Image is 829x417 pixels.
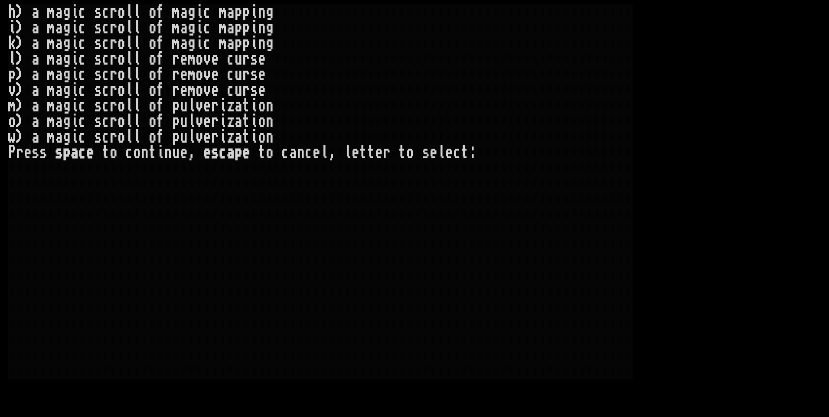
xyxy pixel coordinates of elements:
div: f [157,82,164,98]
div: e [313,145,320,160]
div: t [359,145,367,160]
div: r [172,67,180,82]
div: o [117,67,125,82]
div: i [219,129,227,145]
div: i [71,36,78,51]
div: p [172,129,180,145]
div: w [8,129,16,145]
div: c [203,20,211,36]
div: l [125,4,133,20]
div: n [297,145,305,160]
div: k [8,36,16,51]
div: c [78,82,86,98]
div: c [305,145,313,160]
div: c [102,20,110,36]
div: p [242,36,250,51]
div: l [437,145,445,160]
div: c [203,36,211,51]
div: m [47,98,55,114]
div: l [133,98,141,114]
div: g [188,20,196,36]
div: s [94,67,102,82]
div: l [188,129,196,145]
div: s [250,51,258,67]
div: c [125,145,133,160]
div: r [110,4,117,20]
div: m [47,129,55,145]
div: i [196,4,203,20]
div: a [55,20,63,36]
div: a [55,82,63,98]
div: n [141,145,149,160]
div: ) [16,114,24,129]
div: p [235,20,242,36]
div: i [196,36,203,51]
div: s [94,114,102,129]
div: r [242,82,250,98]
div: u [180,129,188,145]
div: p [63,145,71,160]
div: ) [16,129,24,145]
div: e [258,51,266,67]
div: l [125,20,133,36]
div: s [211,145,219,160]
div: g [63,98,71,114]
div: l [125,98,133,114]
div: a [55,4,63,20]
div: p [235,36,242,51]
div: o [149,114,157,129]
div: o [149,36,157,51]
div: g [266,36,274,51]
div: a [227,36,235,51]
div: c [78,98,86,114]
div: t [102,145,110,160]
div: a [55,98,63,114]
div: l [133,114,141,129]
div: v [203,82,211,98]
div: a [71,145,78,160]
div: m [8,98,16,114]
div: ) [16,67,24,82]
div: a [180,36,188,51]
div: v [203,51,211,67]
div: n [258,36,266,51]
div: a [180,4,188,20]
div: g [63,82,71,98]
div: l [125,36,133,51]
div: m [172,36,180,51]
div: i [71,67,78,82]
div: l [133,36,141,51]
div: o [117,98,125,114]
div: g [63,129,71,145]
div: n [164,145,172,160]
div: a [32,114,39,129]
div: e [180,51,188,67]
div: o [196,51,203,67]
div: a [32,36,39,51]
div: i [250,20,258,36]
div: o [149,20,157,36]
div: o [258,98,266,114]
div: c [102,51,110,67]
div: f [157,114,164,129]
div: z [227,114,235,129]
div: c [227,51,235,67]
div: c [281,145,289,160]
div: z [227,129,235,145]
div: c [78,20,86,36]
div: r [211,98,219,114]
div: e [203,145,211,160]
div: ) [16,98,24,114]
div: m [188,51,196,67]
div: c [102,67,110,82]
div: m [47,114,55,129]
div: p [172,114,180,129]
div: t [242,114,250,129]
div: a [180,20,188,36]
div: u [180,114,188,129]
div: g [63,36,71,51]
div: s [250,82,258,98]
div: i [71,4,78,20]
div: f [157,20,164,36]
div: i [71,82,78,98]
